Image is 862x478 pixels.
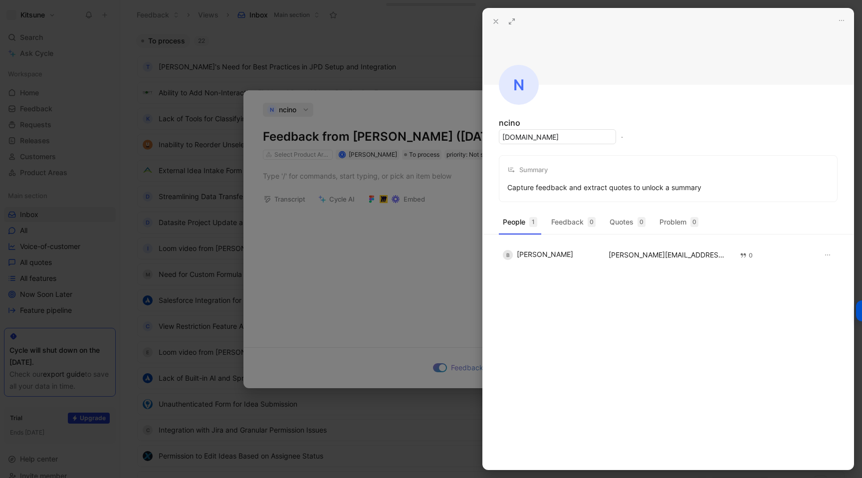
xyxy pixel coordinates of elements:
div: 0 [588,217,596,227]
div: Capture feedback and extract quotes to unlock a summary [507,182,701,194]
button: Problem [655,214,702,230]
div: [PERSON_NAME] [503,250,597,260]
div: ncino [499,117,520,129]
div: 0 [638,217,646,227]
button: People [499,214,541,230]
div: n [499,65,539,105]
input: figma.com [499,129,616,144]
button: Quotes [606,214,649,230]
div: B [503,250,513,260]
div: 0 [740,250,753,260]
div: 1 [529,217,537,227]
div: [PERSON_NAME][EMAIL_ADDRESS][PERSON_NAME][DOMAIN_NAME] [609,251,728,258]
button: Feedback [547,214,600,230]
div: 0 [690,217,698,227]
div: Summary [507,164,548,176]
